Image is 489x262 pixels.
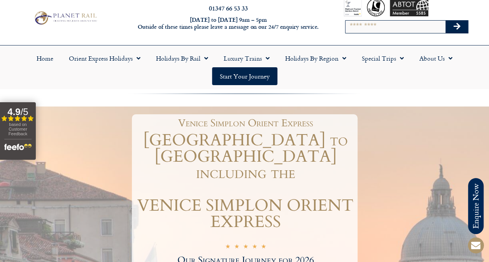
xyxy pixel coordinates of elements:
[234,244,239,251] i: ☆
[225,243,266,251] div: 5/5
[61,49,148,67] a: Orient Express Holidays
[412,49,460,67] a: About Us
[132,16,324,31] h6: [DATE] to [DATE] 9am – 5pm Outside of these times please leave a message on our 24/7 enquiry serv...
[138,118,354,128] h1: Venice Simplon Orient Express
[252,244,257,251] i: ☆
[354,49,412,67] a: Special Trips
[216,49,277,67] a: Luxury Trains
[4,49,485,85] nav: Menu
[243,244,248,251] i: ☆
[29,49,61,67] a: Home
[148,49,216,67] a: Holidays by Rail
[445,21,468,33] button: Search
[212,67,277,85] a: Start your Journey
[277,49,354,67] a: Holidays by Region
[32,10,98,26] img: Planet Rail Train Holidays Logo
[225,244,230,251] i: ☆
[209,3,248,12] a: 01347 66 53 33
[261,244,266,251] i: ☆
[134,132,358,230] h1: [GEOGRAPHIC_DATA] to [GEOGRAPHIC_DATA] including the VENICE SIMPLON ORIENT EXPRESS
